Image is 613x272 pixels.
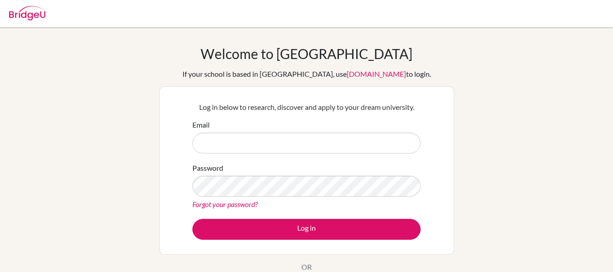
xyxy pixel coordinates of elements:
a: Forgot your password? [192,200,258,208]
label: Password [192,163,223,173]
div: If your school is based in [GEOGRAPHIC_DATA], use to login. [182,69,431,79]
img: Bridge-U [9,6,45,20]
button: Log in [192,219,421,240]
a: [DOMAIN_NAME] [347,69,406,78]
h1: Welcome to [GEOGRAPHIC_DATA] [201,45,412,62]
p: Log in below to research, discover and apply to your dream university. [192,102,421,113]
label: Email [192,119,210,130]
